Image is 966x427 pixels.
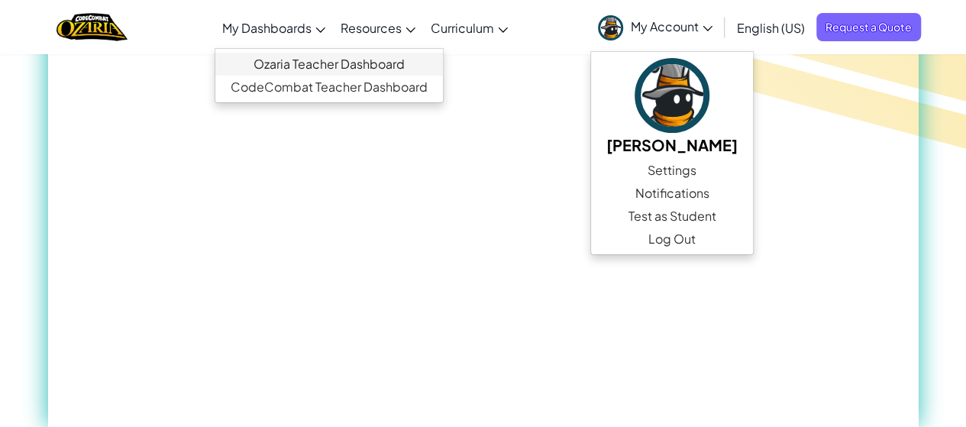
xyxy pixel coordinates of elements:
a: Request a Quote [816,13,921,41]
a: My Account [590,3,720,51]
span: My Dashboards [222,20,312,36]
a: CodeCombat Teacher Dashboard [215,76,443,99]
a: Resources [333,7,423,48]
span: English (US) [737,20,805,36]
span: Notifications [635,184,709,202]
a: My Dashboards [215,7,333,48]
a: [PERSON_NAME] [591,56,753,159]
a: Ozaria by CodeCombat logo [57,11,128,43]
a: Ozaria Teacher Dashboard [215,53,443,76]
a: Notifications [591,182,753,205]
img: avatar [598,15,623,40]
a: Settings [591,159,753,182]
span: Curriculum [431,20,494,36]
span: Resources [341,20,402,36]
a: Curriculum [423,7,515,48]
a: Test as Student [591,205,753,228]
img: avatar [635,58,709,133]
a: English (US) [729,7,813,48]
h5: [PERSON_NAME] [606,133,738,157]
a: Log Out [591,228,753,251]
span: My Account [631,18,712,34]
img: Home [57,11,128,43]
